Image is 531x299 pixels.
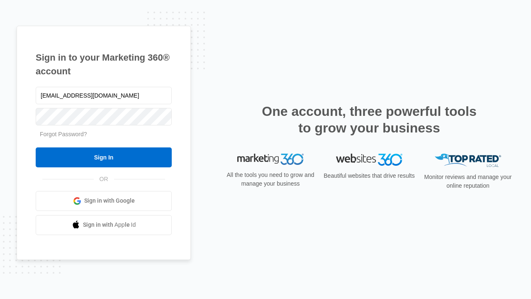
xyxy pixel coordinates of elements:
[259,103,479,136] h2: One account, three powerful tools to grow your business
[83,221,136,229] span: Sign in with Apple Id
[40,131,87,137] a: Forgot Password?
[84,196,135,205] span: Sign in with Google
[336,154,402,166] img: Websites 360
[421,173,514,190] p: Monitor reviews and manage your online reputation
[36,87,172,104] input: Email
[36,191,172,211] a: Sign in with Google
[36,147,172,167] input: Sign In
[36,215,172,235] a: Sign in with Apple Id
[237,154,304,165] img: Marketing 360
[435,154,501,167] img: Top Rated Local
[36,51,172,78] h1: Sign in to your Marketing 360® account
[94,175,114,184] span: OR
[323,172,416,180] p: Beautiful websites that drive results
[224,171,317,188] p: All the tools you need to grow and manage your business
